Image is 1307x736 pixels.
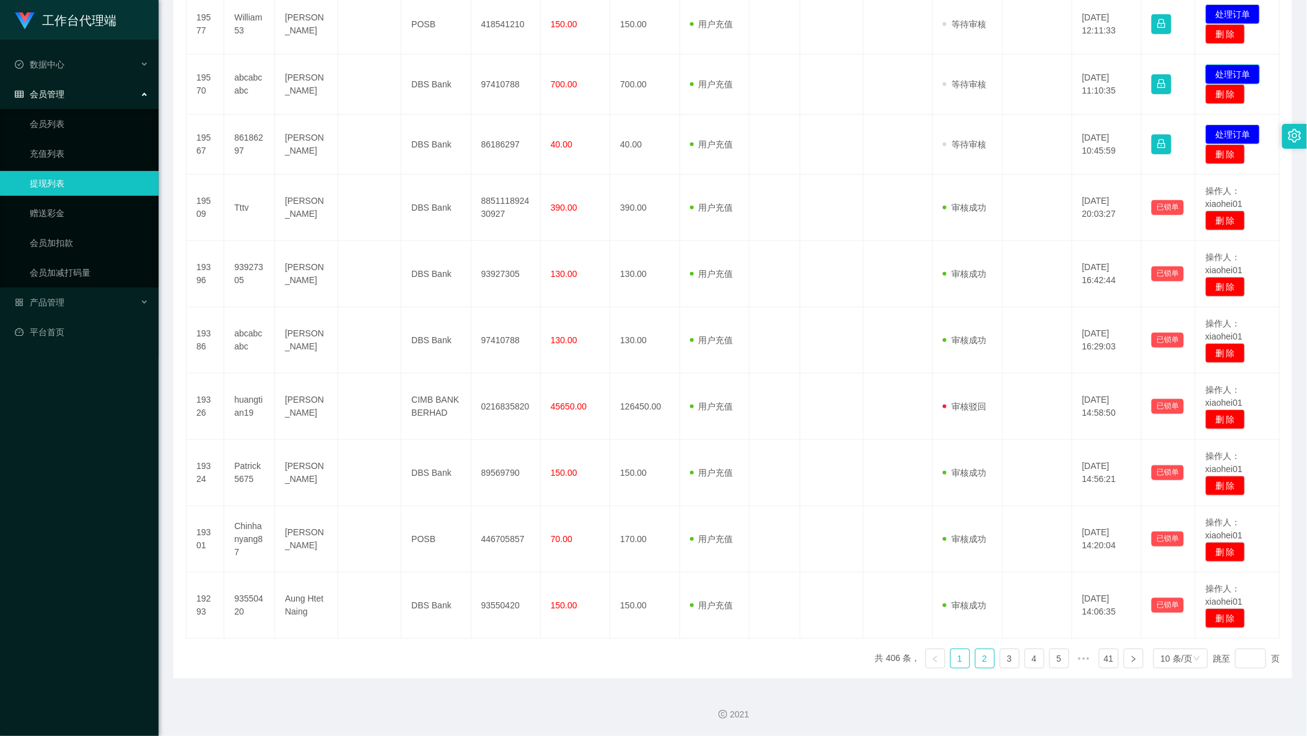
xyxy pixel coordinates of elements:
span: 用户充值 [690,468,733,478]
span: 70.00 [551,534,572,544]
td: Tttv [224,175,275,241]
a: 工作台代理端 [15,15,116,25]
td: 150.00 [610,440,680,506]
li: 41 [1099,649,1119,668]
td: Chinhanyang87 [224,506,275,572]
td: 19326 [186,374,224,440]
button: 删 除 [1205,277,1245,297]
td: [PERSON_NAME] [275,506,338,572]
a: 5 [1050,649,1069,668]
td: 97410788 [471,55,541,115]
button: 已锁单 [1152,465,1184,480]
span: 操作人：xiaohei01 [1205,385,1243,408]
span: 操作人：xiaohei01 [1205,252,1243,275]
td: 130.00 [610,307,680,374]
button: 图标: lock [1152,134,1171,154]
td: 700.00 [610,55,680,115]
span: 用户充值 [690,203,733,212]
li: 共 406 条， [875,649,920,668]
span: 审核驳回 [943,401,986,411]
td: [DATE] 14:20:04 [1072,506,1142,572]
td: [PERSON_NAME] [275,175,338,241]
a: 会员列表 [30,112,149,136]
span: 390.00 [551,203,577,212]
button: 删 除 [1205,608,1245,628]
span: 700.00 [551,79,577,89]
span: 150.00 [551,19,577,29]
i: 图标: table [15,90,24,99]
td: [DATE] 11:10:35 [1072,55,1142,115]
a: 41 [1099,649,1118,668]
img: logo.9652507e.png [15,12,35,30]
span: 产品管理 [15,297,64,307]
button: 删 除 [1205,211,1245,230]
td: Patrick5675 [224,440,275,506]
td: [DATE] 14:58:50 [1072,374,1142,440]
button: 已锁单 [1152,532,1184,546]
span: 操作人：xiaohei01 [1205,186,1243,209]
td: 86186297 [471,115,541,175]
span: ••• [1074,649,1094,668]
div: 跳至 页 [1213,649,1280,668]
td: 86186297 [224,115,275,175]
button: 删 除 [1205,144,1245,164]
td: 390.00 [610,175,680,241]
a: 提现列表 [30,171,149,196]
span: 用户充值 [690,79,733,89]
li: 3 [1000,649,1020,668]
button: 图标: lock [1152,74,1171,94]
li: 5 [1049,649,1069,668]
td: [PERSON_NAME] [275,440,338,506]
i: 图标: down [1193,655,1200,664]
button: 删 除 [1205,410,1245,429]
a: 会员加减打码量 [30,260,149,285]
span: 45650.00 [551,401,587,411]
span: 130.00 [551,269,577,279]
button: 图标: lock [1152,14,1171,34]
button: 处理订单 [1205,125,1260,144]
a: 3 [1000,649,1019,668]
li: 下一页 [1124,649,1143,668]
button: 删 除 [1205,343,1245,363]
td: 93550420 [471,572,541,639]
span: 审核成功 [943,269,986,279]
td: [DATE] 10:45:59 [1072,115,1142,175]
td: DBS Bank [401,115,471,175]
a: 2 [976,649,994,668]
td: [PERSON_NAME] [275,374,338,440]
div: 10 条/页 [1161,649,1192,668]
td: abcabcabc [224,55,275,115]
button: 删 除 [1205,84,1245,104]
span: 150.00 [551,600,577,610]
td: DBS Bank [401,55,471,115]
td: 130.00 [610,241,680,307]
span: 审核成功 [943,203,986,212]
td: [PERSON_NAME] [275,241,338,307]
a: 4 [1025,649,1044,668]
td: 40.00 [610,115,680,175]
td: DBS Bank [401,572,471,639]
td: POSB [401,506,471,572]
span: 用户充值 [690,139,733,149]
span: 等待审核 [943,19,986,29]
button: 已锁单 [1152,399,1184,414]
a: 充值列表 [30,141,149,166]
button: 处理订单 [1205,64,1260,84]
span: 审核成功 [943,600,986,610]
td: Aung Htet Naing [275,572,338,639]
span: 等待审核 [943,79,986,89]
td: [DATE] 14:06:35 [1072,572,1142,639]
td: 97410788 [471,307,541,374]
li: 1 [950,649,970,668]
a: 1 [951,649,969,668]
span: 数据中心 [15,59,64,69]
button: 已锁单 [1152,598,1184,613]
span: 审核成功 [943,468,986,478]
i: 图标: right [1130,655,1137,663]
td: 93927305 [224,241,275,307]
span: 会员管理 [15,89,64,99]
h1: 工作台代理端 [42,1,116,40]
td: [DATE] 14:56:21 [1072,440,1142,506]
td: [DATE] 16:29:03 [1072,307,1142,374]
td: DBS Bank [401,241,471,307]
